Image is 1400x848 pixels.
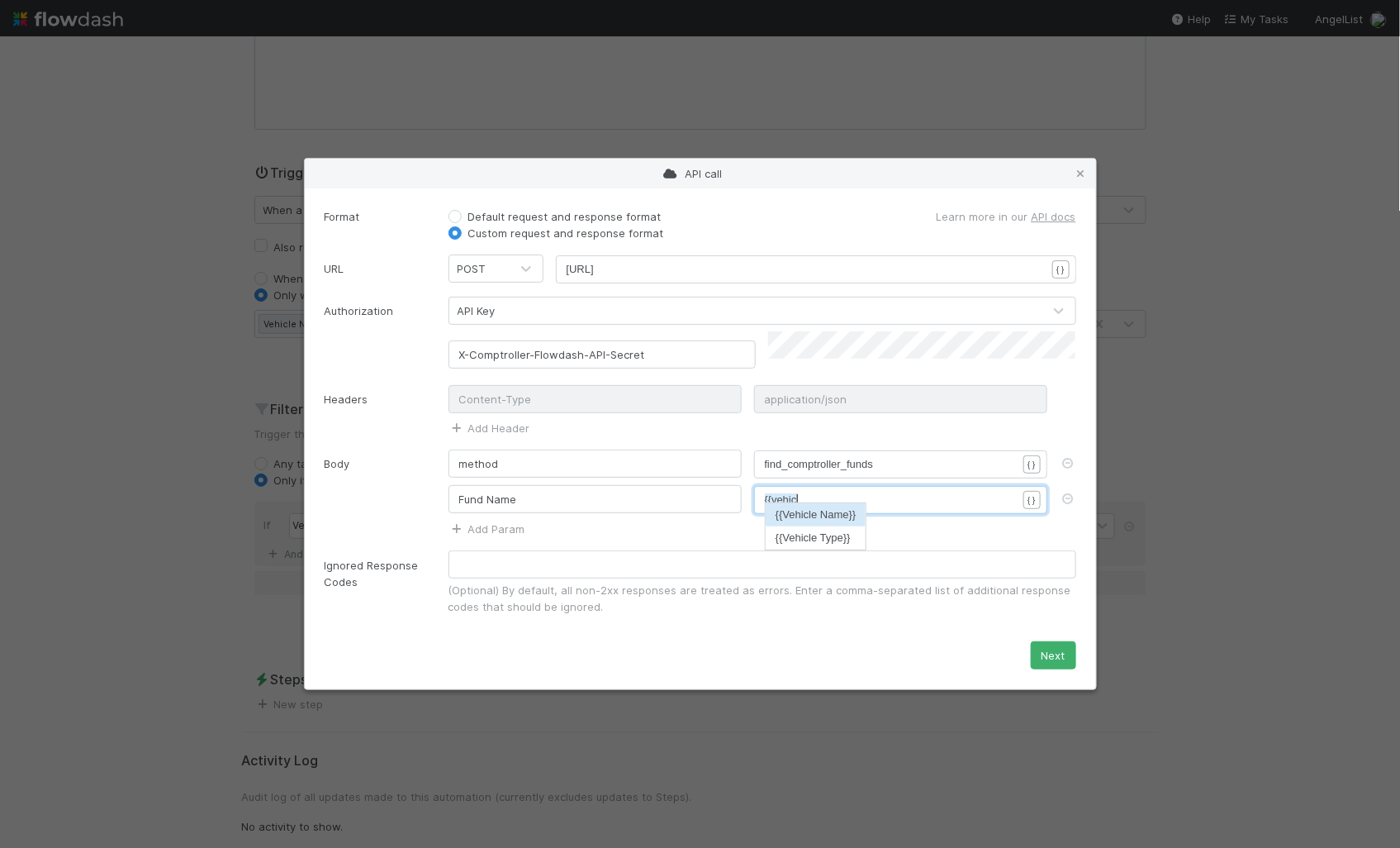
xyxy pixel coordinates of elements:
label: Ignored Response Codes [325,557,436,590]
label: Authorization [325,303,394,319]
a: Add Header [448,422,530,435]
label: URL [325,260,344,277]
li: {{Vehicle Type}} [766,526,866,550]
button: Next [1031,641,1076,669]
li: {{Vehicle Name}} [766,503,866,526]
label: Body [325,455,350,472]
input: Key [448,341,757,369]
label: Format [325,208,360,225]
label: Custom request and response format [468,225,664,241]
a: API docs [1032,210,1076,223]
a: Add Param [448,522,525,536]
div: Learn more in our [705,208,1089,225]
label: Headers [325,391,368,407]
div: API Key [458,303,496,319]
span: {{vehic [765,493,797,506]
div: API call [305,159,1096,188]
button: { } [1023,491,1041,509]
div: (Optional) By default, all non-2xx responses are treated as errors. Enter a comma-separated list ... [448,582,1076,615]
div: POST [458,260,486,277]
label: Default request and response format [468,208,662,225]
span: [URL] [567,263,594,275]
button: { } [1023,455,1041,474]
button: { } [1052,260,1070,279]
span: find_comptroller_funds [765,458,874,470]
